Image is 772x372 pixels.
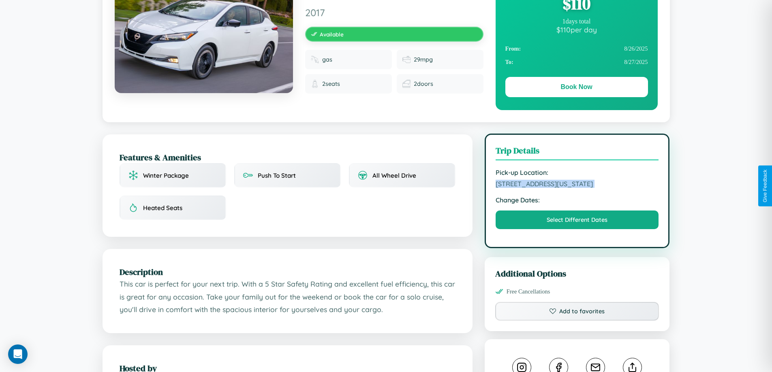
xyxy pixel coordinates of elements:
[8,344,28,364] div: Open Intercom Messenger
[311,80,319,88] img: Seats
[402,80,411,88] img: Doors
[414,80,433,87] span: 2 doors
[495,302,659,321] button: Add to favorites
[320,31,344,38] span: Available
[311,55,319,64] img: Fuel type
[496,210,659,229] button: Select Different Dates
[120,266,456,278] h2: Description
[322,80,340,87] span: 2 seats
[505,59,513,66] strong: To:
[143,204,182,212] span: Heated Seats
[762,170,768,202] div: Give Feedback
[258,172,296,179] span: Push To Start
[402,55,411,64] img: Fuel efficiency
[505,18,648,25] div: 1 days total
[496,145,659,160] h3: Trip Details
[496,168,659,176] strong: Pick-up Location:
[505,77,648,97] button: Book Now
[120,278,456,316] p: This car is perfect for your next trip. With a 5 Star Safety Rating and excellent fuel efficiency...
[496,196,659,204] strong: Change Dates:
[120,151,456,163] h2: Features & Amenities
[414,56,433,63] span: 29 mpg
[305,6,483,19] span: 2017
[505,45,521,52] strong: From:
[496,180,659,188] span: [STREET_ADDRESS][US_STATE]
[505,25,648,34] div: $ 110 per day
[507,288,550,295] span: Free Cancellations
[505,42,648,55] div: 8 / 26 / 2025
[495,268,659,279] h3: Additional Options
[322,56,332,63] span: gas
[505,55,648,69] div: 8 / 27 / 2025
[143,172,189,179] span: Winter Package
[372,172,416,179] span: All Wheel Drive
